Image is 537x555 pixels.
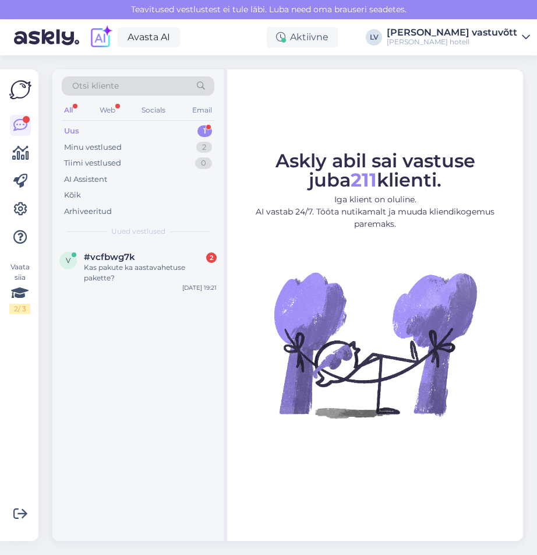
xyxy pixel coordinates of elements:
div: Socials [139,103,168,118]
div: 2 [206,252,217,263]
div: 2 [196,142,212,153]
b: 211 [351,168,377,191]
div: Kas pakute ka aastavahetuse pakette? [84,262,217,283]
div: [PERSON_NAME] hotell [387,37,517,47]
div: LV [366,29,382,45]
div: All [62,103,75,118]
p: Iga klient on oluline. AI vastab 24/7. Tööta nutikamalt ja muuda kliendikogemus paremaks. [238,194,513,230]
span: v [66,256,70,265]
img: No Chat active [270,240,480,449]
div: Aktiivne [267,27,338,48]
div: 2 / 3 [9,304,30,314]
div: AI Assistent [64,174,107,185]
div: Minu vestlused [64,142,122,153]
span: #vcfbwg7k [84,252,135,262]
div: 1 [197,125,212,137]
div: Web [97,103,118,118]
div: Vaata siia [9,262,30,314]
img: explore-ai [89,25,113,50]
span: Otsi kliente [72,80,119,92]
div: Tiimi vestlused [64,157,121,169]
div: Uus [64,125,79,137]
span: Uued vestlused [111,226,165,237]
div: 0 [195,157,212,169]
div: [PERSON_NAME] vastuvõtt [387,28,517,37]
span: Askly abil sai vastuse juba klienti. [275,149,475,191]
div: Arhiveeritud [64,206,112,217]
div: Email [190,103,214,118]
div: Kõik [64,189,81,201]
a: Avasta AI [118,27,180,47]
a: [PERSON_NAME] vastuvõtt[PERSON_NAME] hotell [387,28,530,47]
img: Askly Logo [9,79,31,101]
div: [DATE] 19:21 [182,283,217,292]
